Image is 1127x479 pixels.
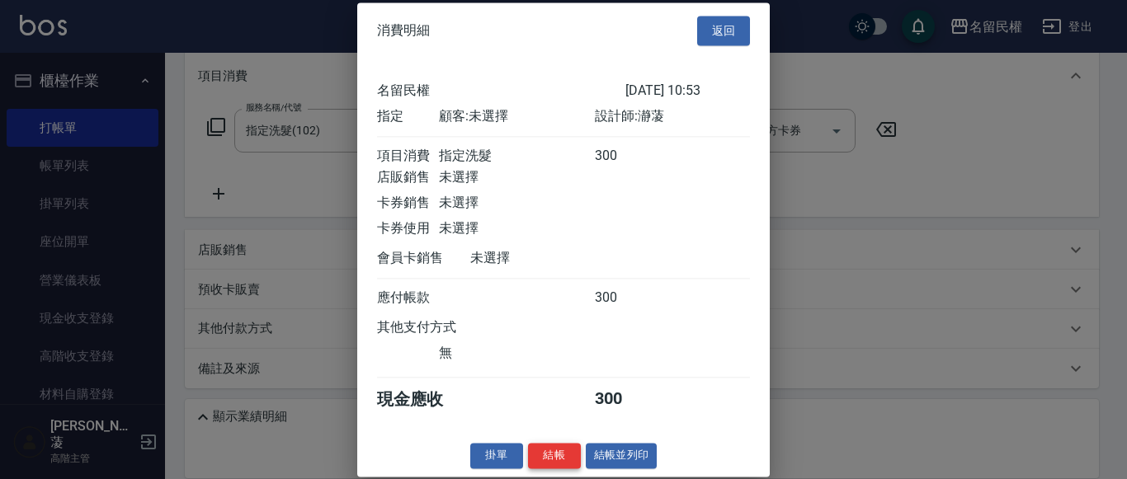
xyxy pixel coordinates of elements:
[377,82,625,100] div: 名留民權
[595,108,750,125] div: 設計師: 瀞蓤
[595,148,657,165] div: 300
[470,250,625,267] div: 未選擇
[625,82,750,100] div: [DATE] 10:53
[377,148,439,165] div: 項目消費
[377,220,439,237] div: 卡券使用
[697,16,750,46] button: 返回
[377,195,439,212] div: 卡券銷售
[377,169,439,186] div: 店販銷售
[439,108,594,125] div: 顧客: 未選擇
[439,148,594,165] div: 指定洗髮
[377,22,430,39] span: 消費明細
[470,443,523,468] button: 掛單
[439,220,594,237] div: 未選擇
[377,108,439,125] div: 指定
[586,443,658,468] button: 結帳並列印
[595,388,657,411] div: 300
[528,443,581,468] button: 結帳
[377,319,502,336] div: 其他支付方式
[439,169,594,186] div: 未選擇
[377,289,439,307] div: 應付帳款
[439,345,594,362] div: 無
[439,195,594,212] div: 未選擇
[377,388,470,411] div: 現金應收
[377,250,470,267] div: 會員卡銷售
[595,289,657,307] div: 300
